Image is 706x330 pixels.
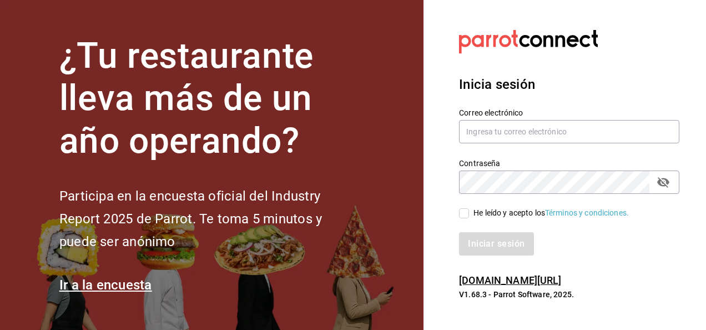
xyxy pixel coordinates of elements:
[545,208,629,217] a: Términos y condiciones.
[59,35,359,163] h1: ¿Tu restaurante lleva más de un año operando?
[59,185,359,253] h2: Participa en la encuesta oficial del Industry Report 2025 de Parrot. Te toma 5 minutos y puede se...
[459,159,679,167] label: Contraseña
[59,277,152,293] a: Ir a la encuesta
[654,173,673,192] button: passwordField
[459,274,561,286] a: [DOMAIN_NAME][URL]
[473,207,629,219] div: He leído y acepto los
[459,74,679,94] h3: Inicia sesión
[459,120,679,143] input: Ingresa tu correo electrónico
[459,108,679,116] label: Correo electrónico
[459,289,679,300] p: V1.68.3 - Parrot Software, 2025.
